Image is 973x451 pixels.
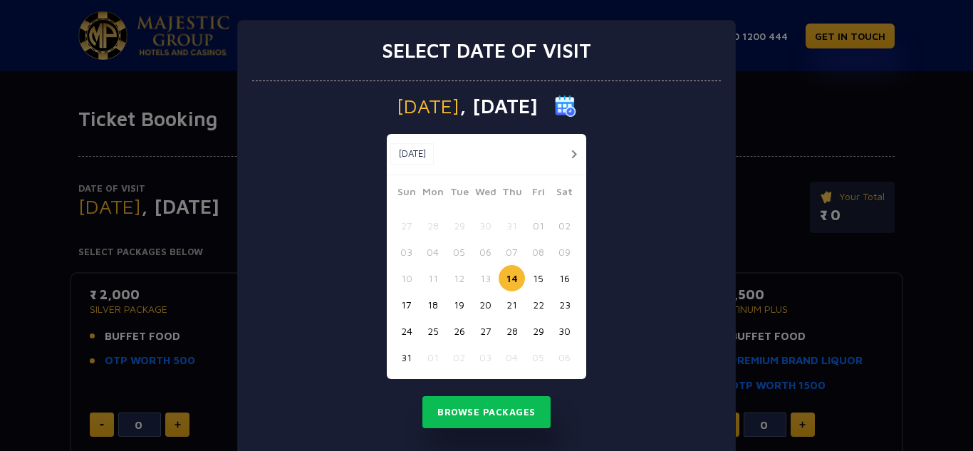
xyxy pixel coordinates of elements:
[499,291,525,318] button: 21
[420,184,446,204] span: Mon
[555,95,576,117] img: calender icon
[499,184,525,204] span: Thu
[551,344,578,370] button: 06
[551,291,578,318] button: 23
[472,318,499,344] button: 27
[382,38,591,63] h3: Select date of visit
[446,291,472,318] button: 19
[393,291,420,318] button: 17
[446,318,472,344] button: 26
[525,344,551,370] button: 05
[525,184,551,204] span: Fri
[393,265,420,291] button: 10
[499,344,525,370] button: 04
[446,212,472,239] button: 29
[472,184,499,204] span: Wed
[446,239,472,265] button: 05
[551,239,578,265] button: 09
[446,184,472,204] span: Tue
[420,239,446,265] button: 04
[420,265,446,291] button: 11
[499,239,525,265] button: 07
[472,291,499,318] button: 20
[499,318,525,344] button: 28
[525,239,551,265] button: 08
[551,318,578,344] button: 30
[525,212,551,239] button: 01
[446,344,472,370] button: 02
[446,265,472,291] button: 12
[525,265,551,291] button: 15
[499,265,525,291] button: 14
[551,184,578,204] span: Sat
[551,265,578,291] button: 16
[393,344,420,370] button: 31
[420,291,446,318] button: 18
[472,212,499,239] button: 30
[420,212,446,239] button: 28
[472,265,499,291] button: 13
[393,212,420,239] button: 27
[525,318,551,344] button: 29
[551,212,578,239] button: 02
[397,96,459,116] span: [DATE]
[422,396,551,429] button: Browse Packages
[525,291,551,318] button: 22
[499,212,525,239] button: 31
[420,318,446,344] button: 25
[393,184,420,204] span: Sun
[472,344,499,370] button: 03
[459,96,538,116] span: , [DATE]
[390,143,434,165] button: [DATE]
[393,318,420,344] button: 24
[420,344,446,370] button: 01
[393,239,420,265] button: 03
[472,239,499,265] button: 06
